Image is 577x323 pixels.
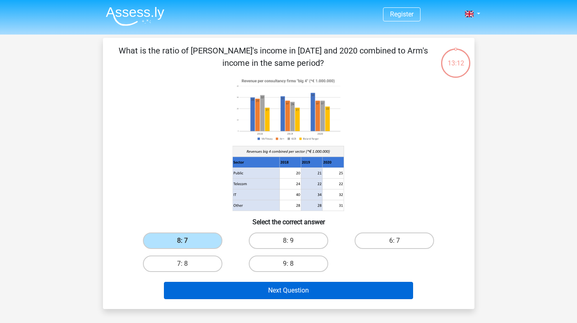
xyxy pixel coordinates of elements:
p: What is the ratio of [PERSON_NAME]'s income in [DATE] and 2020 combined to Arm's income in the sa... [116,44,430,69]
button: Next Question [164,282,413,299]
img: Assessly [106,7,164,26]
label: 7: 8 [143,256,222,272]
h6: Select the correct answer [116,211,461,226]
label: 6: 7 [355,232,434,249]
label: 8: 7 [143,232,222,249]
label: 9: 8 [249,256,328,272]
a: Register [390,10,413,18]
div: 13:12 [440,48,471,68]
label: 8: 9 [249,232,328,249]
